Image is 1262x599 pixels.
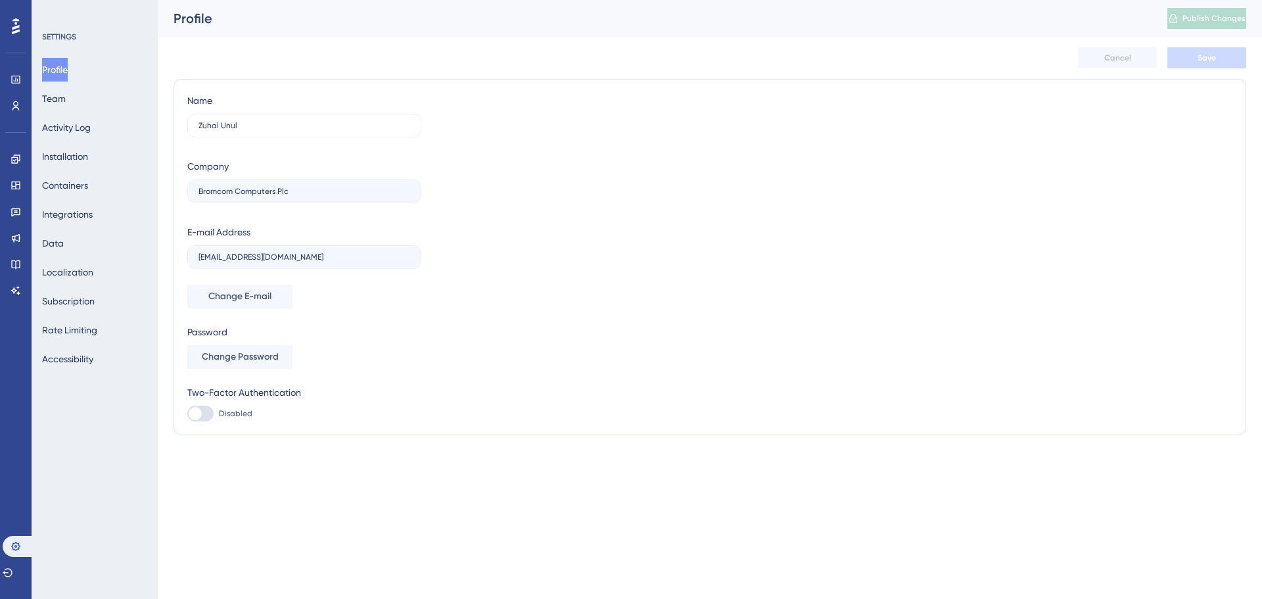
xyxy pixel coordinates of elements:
div: E-mail Address [187,224,250,240]
input: Company Name [199,187,410,196]
span: Save [1198,53,1216,63]
button: Team [42,87,66,110]
span: Disabled [219,408,252,419]
button: Publish Changes [1167,8,1246,29]
div: SETTINGS [42,32,149,42]
button: Containers [42,174,88,197]
span: Cancel [1104,53,1131,63]
input: E-mail Address [199,252,410,262]
span: Publish Changes [1182,13,1246,24]
div: Name [187,93,212,108]
button: Accessibility [42,347,93,371]
button: Change Password [187,345,292,369]
span: Change E-mail [208,289,271,304]
button: Data [42,231,64,255]
button: Activity Log [42,116,91,139]
button: Rate Limiting [42,318,97,342]
div: Profile [174,9,1134,28]
div: Company [187,158,229,174]
button: Localization [42,260,93,284]
button: Cancel [1078,47,1157,68]
span: Change Password [202,349,279,365]
input: Name Surname [199,121,410,130]
button: Profile [42,58,68,82]
button: Subscription [42,289,95,313]
button: Integrations [42,203,93,226]
button: Installation [42,145,88,168]
div: Password [187,324,421,340]
div: Two-Factor Authentication [187,385,421,400]
button: Change E-mail [187,285,292,308]
button: Save [1167,47,1246,68]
